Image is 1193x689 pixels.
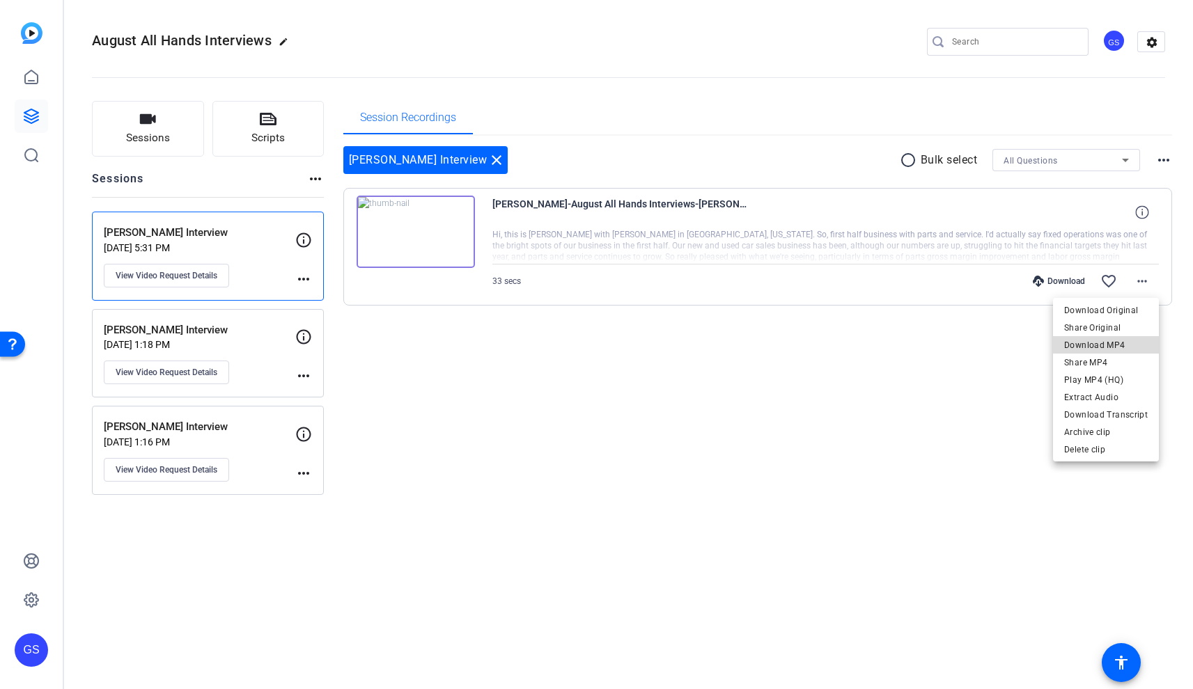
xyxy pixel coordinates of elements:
span: Extract Audio [1064,389,1148,406]
span: Download Original [1064,302,1148,319]
span: Download Transcript [1064,406,1148,423]
span: Play MP4 (HQ) [1064,372,1148,388]
span: Share Original [1064,319,1148,336]
span: Download MP4 [1064,337,1148,354]
span: Archive clip [1064,424,1148,441]
span: Share MP4 [1064,354,1148,371]
span: Delete clip [1064,441,1148,458]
